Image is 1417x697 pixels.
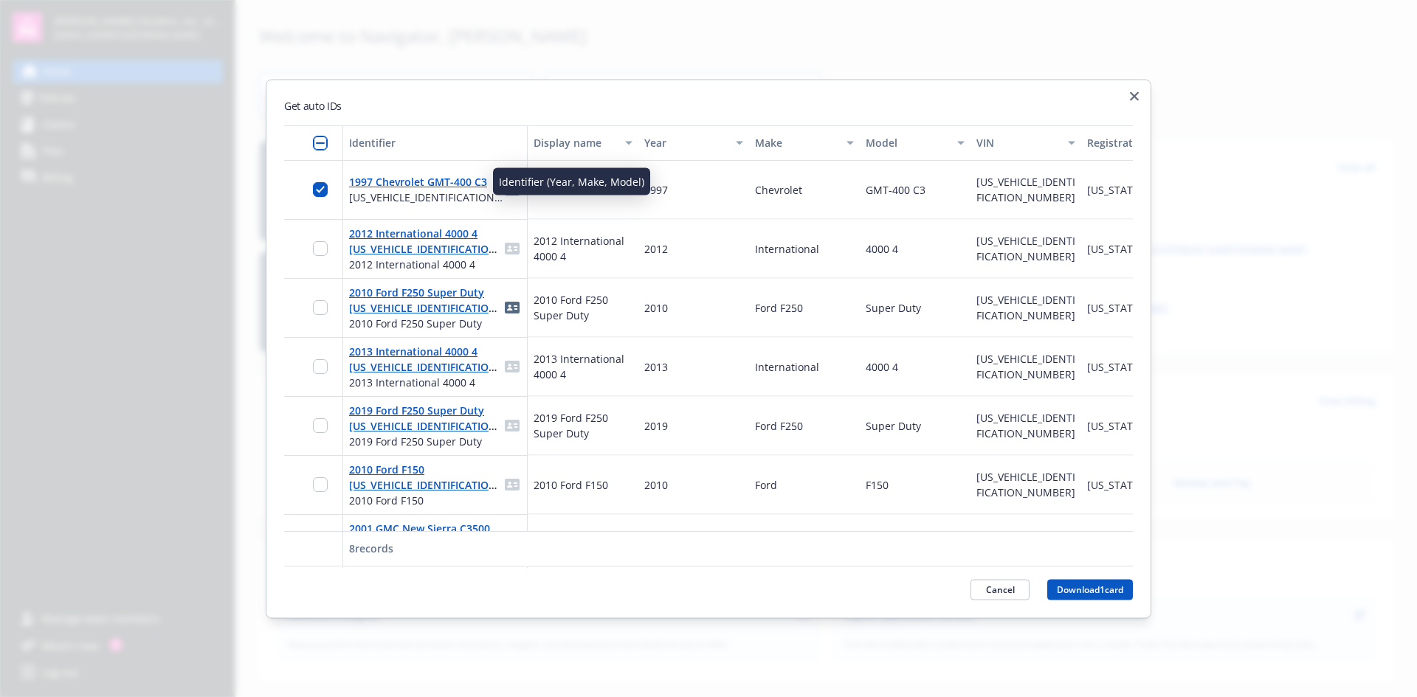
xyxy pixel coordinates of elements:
[866,300,921,314] span: Super Duty
[866,418,921,432] span: Super Duty
[644,241,668,255] span: 2012
[503,240,521,257] span: idCard
[534,135,616,150] div: Display name
[755,241,819,255] span: International
[755,477,777,491] span: Ford
[313,300,328,315] input: Toggle Row Selected
[534,528,632,559] span: 2001 GMC New Sierra C3500
[313,182,328,197] input: Toggle Row Selected
[749,125,860,160] button: Make
[349,226,501,271] a: 2012 International 4000 4 [US_VEHICLE_IDENTIFICATION_NUMBER]
[860,125,970,160] button: Model
[755,418,803,432] span: Ford F250
[349,492,503,507] span: 2010 Ford F150
[349,190,503,205] span: [US_VEHICLE_IDENTIFICATION_NUMBER]
[349,521,501,566] a: 2001 GMC New Sierra C3500 [US_VEHICLE_IDENTIFICATION_NUMBER]
[1087,418,1142,432] span: [US_STATE]
[534,292,632,323] span: 2010 Ford F250 Super Duty
[866,359,898,373] span: 4000 4
[349,402,503,433] span: 2019 Ford F250 Super Duty [US_VEHICLE_IDENTIFICATION_NUMBER]
[1087,300,1142,314] span: [US_STATE]
[503,181,521,198] a: idCard
[503,299,521,316] a: idCard
[970,579,1030,600] button: Cancel
[349,374,503,389] span: 2013 International 4000 4
[644,300,668,314] span: 2010
[349,135,521,150] div: Identifier
[349,315,503,330] span: 2010 Ford F250 Super Duty
[755,300,803,314] span: Ford F250
[313,241,328,256] input: Toggle Row Selected
[349,541,393,555] span: 8 records
[313,359,328,374] input: Toggle Row Selected
[976,352,1075,381] span: [US_VEHICLE_IDENTIFICATION_NUMBER]
[313,477,328,492] input: Toggle Row Selected
[644,359,668,373] span: 2013
[1087,359,1142,373] span: [US_STATE]
[1087,477,1142,491] span: [US_STATE]
[503,476,521,493] span: idCard
[534,410,632,441] span: 2019 Ford F250 Super Duty
[503,358,521,375] span: idCard
[503,417,521,434] span: idCard
[349,433,503,448] span: 2019 Ford F250 Super Duty
[866,477,889,491] span: F150
[866,182,925,196] span: GMT-400 C3
[638,125,749,160] button: Year
[349,462,501,507] a: 2010 Ford F150 [US_VEHICLE_IDENTIFICATION_NUMBER]
[349,520,503,551] span: 2001 GMC New Sierra C3500 [US_VEHICLE_IDENTIFICATION_NUMBER]
[1081,125,1192,160] button: Registration state
[755,135,838,150] div: Make
[349,174,503,190] span: 1997 Chevrolet GMT-400 C3
[349,343,503,374] span: 2013 International 4000 4 [US_VEHICLE_IDENTIFICATION_NUMBER]
[976,470,1075,499] span: [US_VEHICLE_IDENTIFICATION_NUMBER]
[755,182,802,196] span: Chevrolet
[349,175,487,189] a: 1997 Chevrolet GMT-400 C3
[644,182,668,196] span: 1997
[349,285,501,330] a: 2010 Ford F250 Super Duty [US_VEHICLE_IDENTIFICATION_NUMBER]
[284,97,1133,113] h2: Get auto IDs
[644,418,668,432] span: 2019
[976,175,1075,204] span: [US_VEHICLE_IDENTIFICATION_NUMBER]
[866,135,948,150] div: Model
[644,135,727,150] div: Year
[1087,135,1170,150] div: Registration state
[976,529,1075,558] span: [US_VEHICLE_IDENTIFICATION_NUMBER]
[349,403,501,448] a: 2019 Ford F250 Super Duty [US_VEHICLE_IDENTIFICATION_NUMBER]
[349,256,503,271] span: 2012 International 4000 4
[528,125,638,160] button: Display name
[866,241,898,255] span: 4000 4
[976,234,1075,263] span: [US_VEHICLE_IDENTIFICATION_NUMBER]
[534,476,608,492] span: 2010 Ford F150
[349,225,503,256] span: 2012 International 4000 4 [US_VEHICLE_IDENTIFICATION_NUMBER]
[755,359,819,373] span: International
[349,284,503,315] span: 2010 Ford F250 Super Duty [US_VEHICLE_IDENTIFICATION_NUMBER]
[976,293,1075,322] span: [US_VEHICLE_IDENTIFICATION_NUMBER]
[349,461,503,492] span: 2010 Ford F150 [US_VEHICLE_IDENTIFICATION_NUMBER]
[313,418,328,433] input: Toggle Row Selected
[534,351,632,382] span: 2013 International 4000 4
[644,477,668,491] span: 2010
[534,181,537,197] span: -
[534,233,632,264] span: 2012 International 4000 4
[1047,579,1133,600] button: Download1card
[976,135,1059,150] div: VIN
[970,125,1081,160] button: VIN
[349,344,501,389] a: 2013 International 4000 4 [US_VEHICLE_IDENTIFICATION_NUMBER]
[976,411,1075,440] span: [US_VEHICLE_IDENTIFICATION_NUMBER]
[1087,241,1142,255] span: [US_STATE]
[313,135,328,150] input: Select all
[1087,182,1142,196] span: [US_STATE]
